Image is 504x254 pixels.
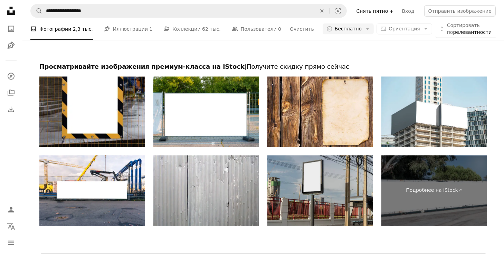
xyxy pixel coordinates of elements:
[172,25,200,33] ya-tr-span: Коллекции
[356,8,394,14] ya-tr-span: Снять пятно +
[113,25,148,33] ya-tr-span: Иллюстрации
[4,219,18,233] button: Язык
[104,18,153,40] a: Иллюстрации 1
[153,156,259,226] img: Грязный забор из гофрированного металла
[267,77,373,147] img: Стена с фоном из старой бумаги и дерева
[278,26,281,32] ya-tr-span: 0
[435,20,504,38] button: Сортировать порелевантности
[4,4,18,19] a: Главная страница — Unplash
[458,187,462,194] ya-tr-span: ↗
[150,26,153,32] ya-tr-span: 1
[428,8,492,14] ya-tr-span: Отправить изображение
[381,77,487,147] img: Пустой баннер на строящемся здании
[4,203,18,217] a: Войдите в систему / Зарегистрируйтесь
[39,156,145,226] img: Строительная площадка в процессе работ. Пустое ограждение, закрытое оборудование, белый изолирова...
[247,63,349,70] ya-tr-span: Получите скидку прямо сейчас
[447,22,480,35] ya-tr-span: Сортировать по
[163,18,220,40] a: Коллекции 62 тыс.
[4,22,18,36] a: Фото
[377,23,432,35] button: Ориентация
[4,39,18,53] a: Иллюстрации
[335,26,362,31] ya-tr-span: Бесплатно
[330,4,346,18] button: Визуальный поиск
[290,26,314,32] ya-tr-span: Очистить
[153,77,259,147] img: Пустой белый баннер для рекламы на заборе строительной площадки
[39,63,245,70] ya-tr-span: Просматривайте изображения премиум-класса на iStock
[314,4,330,18] button: Очистить
[202,26,221,32] ya-tr-span: 62 тыс.
[289,23,314,35] button: Очистить
[389,26,420,31] ya-tr-span: Ориентация
[31,4,42,18] button: Поиск Unsplash
[4,69,18,83] a: Исследовать
[352,6,398,17] a: Снять пятно +
[245,63,247,70] ya-tr-span: |
[381,156,487,226] a: Подробнее на iStock↗
[453,29,492,35] ya-tr-span: релевантности
[406,187,458,194] ya-tr-span: Подробнее на iStock
[267,156,373,226] img: Вертикальный пустой рекламный щит с местом для текста на городской улице рядом с опорой ЛЭП и кра...
[4,86,18,100] a: Коллекции
[4,103,18,116] a: История загрузок
[402,8,415,14] ya-tr-span: Вход
[30,4,347,18] form: Поиск визуальных элементов по всему сайту
[4,236,18,250] button: Меню
[241,25,277,33] ya-tr-span: Пользователи
[39,77,145,147] img: Пустой макет строительного знака на жёлтом заборе
[424,6,496,17] button: Отправить изображение
[323,23,374,35] button: Бесплатно
[398,6,419,17] a: Вход
[232,18,281,40] a: Пользователи 0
